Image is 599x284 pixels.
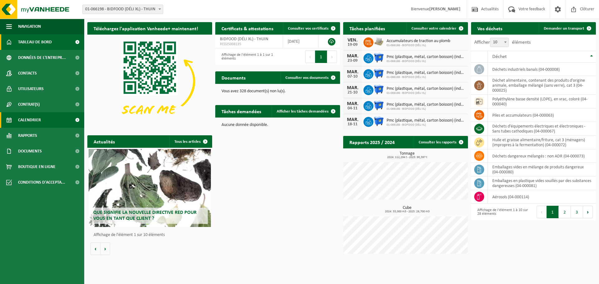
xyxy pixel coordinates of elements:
div: MAR. [346,85,359,90]
button: Previous [305,51,315,63]
div: 07-10 [346,75,359,79]
td: [DATE] [283,35,318,48]
div: 19-09 [346,43,359,47]
span: Consulter votre calendrier [412,26,456,31]
span: Demander un transport [544,26,584,31]
a: Consulter vos documents [280,71,339,84]
h2: Rapports 2025 / 2024 [343,136,401,148]
div: Affichage de l'élément 1 à 1 sur 1 éléments [218,50,275,64]
h2: Téléchargez l'application Vanheede+ maintenant! [87,22,204,34]
span: Pmc (plastique, métal, carton boisson) (industriel) [387,118,465,123]
a: Consulter les rapports [414,136,467,148]
button: Volgende [100,243,110,255]
span: 01-066198 - BIDFOOD (DÉLI XL) [387,107,465,111]
button: 1 [315,51,327,63]
td: aérosols (04-000114) [488,190,596,204]
a: Que signifie la nouvelle directive RED pour vous en tant que client ? [89,149,211,227]
td: déchet alimentaire, contenant des produits d'origine animale, emballage mélangé (sans verre), cat... [488,76,596,95]
a: Afficher les tâches demandées [272,105,339,118]
span: Utilisateurs [18,81,44,97]
span: 01-066198 - BIDFOOD (DÉLI XL) [387,44,450,47]
div: MAR. [346,117,359,122]
span: Tableau de bord [18,34,52,50]
a: Consulter votre calendrier [407,22,467,35]
div: Affichage de l'élément 1 à 10 sur 28 éléments [474,205,530,219]
span: Déchet [492,54,507,59]
span: Pmc (plastique, métal, carton boisson) (industriel) [387,55,465,60]
h2: Actualités [87,135,121,147]
h2: Documents [215,71,252,84]
span: Consulter vos certificats [288,26,329,31]
td: Piles et accumulateurs (04-000063) [488,108,596,122]
span: Pmc (plastique, métal, carton boisson) (industriel) [387,70,465,75]
span: Navigation [18,19,41,34]
span: 10 [490,38,509,47]
button: Vorige [90,243,100,255]
div: MAR. [346,70,359,75]
div: MAR. [346,101,359,106]
div: 04-11 [346,106,359,111]
span: 01-066198 - BIDFOOD (DÉLI XL) [387,75,465,79]
span: Que signifie la nouvelle directive RED pour vous en tant que client ? [93,210,197,221]
span: 01-066198 - BIDFOOD (DÉLI XL) [387,60,465,63]
h2: Tâches demandées [215,105,267,117]
img: WB-1100-HPE-BE-01 [373,116,384,127]
strong: [PERSON_NAME] [429,7,460,12]
span: Contacts [18,65,37,81]
p: Aucune donnée disponible. [222,123,334,127]
a: Tous les articles [169,135,212,148]
h3: Cube [346,206,468,213]
span: Pmc (plastique, métal, carton boisson) (industriel) [387,102,465,107]
span: 01-066198 - BIDFOOD (DÉLI XL) - THUIN [83,5,163,14]
span: Conditions d'accepta... [18,175,65,190]
td: huile et graisse alimentaire/friture, cat 3 (ménagers)(impropres à la fermentation) (04-000072) [488,136,596,149]
td: emballages vides en mélange de produits dangereux (04-000080) [488,163,596,176]
button: Next [327,51,337,63]
h2: Vos déchets [471,22,509,34]
span: 10 [490,38,509,47]
td: emballages en plastique vides souillés par des substances dangereuses (04-000081) [488,176,596,190]
img: WB-1100-HPE-BE-01 [373,84,384,95]
span: Rapports [18,128,37,143]
span: 2024: 112,294 t - 2025: 90,397 t [346,156,468,159]
span: Calendrier [18,112,41,128]
span: Contrat(s) [18,97,40,112]
img: LP-PA-00000-WDN-11 [373,36,384,47]
span: RED25008135 [220,42,278,47]
td: polyéthylène basse densité (LDPE), en vrac, coloré (04-000040) [488,95,596,108]
td: déchets d'équipements électriques et électroniques - Sans tubes cathodiques (04-000067) [488,122,596,136]
div: 23-09 [346,59,359,63]
span: Pmc (plastique, métal, carton boisson) (industriel) [387,86,465,91]
h3: Tonnage [346,152,468,159]
img: Download de VHEPlus App [87,35,212,128]
td: déchets dangereux mélangés : non ADR (04-000073) [488,149,596,163]
button: 2 [559,206,571,218]
div: MAR. [346,54,359,59]
span: Afficher les tâches demandées [277,109,329,113]
span: Boutique en ligne [18,159,56,175]
span: 01-066198 - BIDFOOD (DÉLI XL) [387,123,465,127]
p: Affichage de l'élément 1 sur 10 éléments [94,233,209,237]
div: 21-10 [346,90,359,95]
td: déchets industriels banals (04-000008) [488,63,596,76]
a: Demander un transport [539,22,595,35]
label: Afficher éléments [474,40,531,45]
button: 1 [547,206,559,218]
a: Consulter vos certificats [283,22,339,35]
img: WB-1100-HPE-BE-01 [373,52,384,63]
span: 01-066198 - BIDFOOD (DÉLI XL) - THUIN [82,5,163,14]
img: WB-1100-HPE-BE-01 [373,68,384,79]
button: 3 [571,206,583,218]
span: Données de l'entrepr... [18,50,66,65]
span: BIDFOOD (DÉLI XL) - THUIN [220,37,268,41]
button: Next [583,206,593,218]
div: 18-11 [346,122,359,127]
span: 01-066198 - BIDFOOD (DÉLI XL) [387,91,465,95]
p: Vous avez 328 document(s) non lu(s). [222,89,334,94]
img: WB-1100-HPE-BE-01 [373,100,384,111]
span: Documents [18,143,42,159]
div: VEN. [346,38,359,43]
span: 2024: 33,000 m3 - 2025: 29,700 m3 [346,210,468,213]
h2: Certificats & attestations [215,22,280,34]
span: Accumulateurs de traction au plomb [387,39,450,44]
